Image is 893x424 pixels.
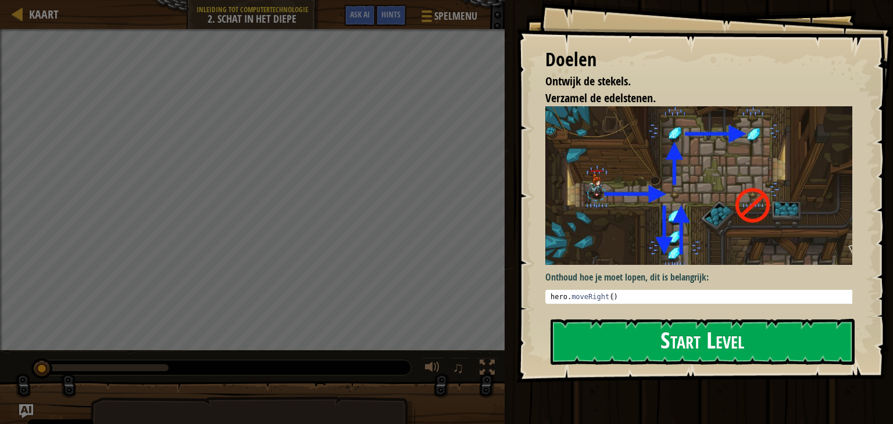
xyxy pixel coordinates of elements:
[344,5,376,26] button: Ask AI
[545,73,631,89] span: Ontwijk de stekels.
[551,319,855,365] button: Start Level
[452,359,464,376] span: ♫
[531,73,849,90] li: Ontwijk de stekels.
[23,6,59,22] a: Kaart
[450,357,470,381] button: ♫
[421,357,444,381] button: Volume aanpassen
[434,9,477,24] span: Spelmenu
[545,90,656,106] span: Verzamel de edelstenen.
[29,6,59,22] span: Kaart
[545,271,861,284] p: Onthoud hoe je moet lopen, dit is belangrijk:
[412,5,484,32] button: Spelmenu
[19,404,33,418] button: Ask AI
[381,9,401,20] span: Hints
[545,46,852,73] div: Doelen
[476,357,499,381] button: Schakel naar volledig scherm
[350,9,370,20] span: Ask AI
[545,106,861,265] img: Gems in the deep
[531,90,849,107] li: Verzamel de edelstenen.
